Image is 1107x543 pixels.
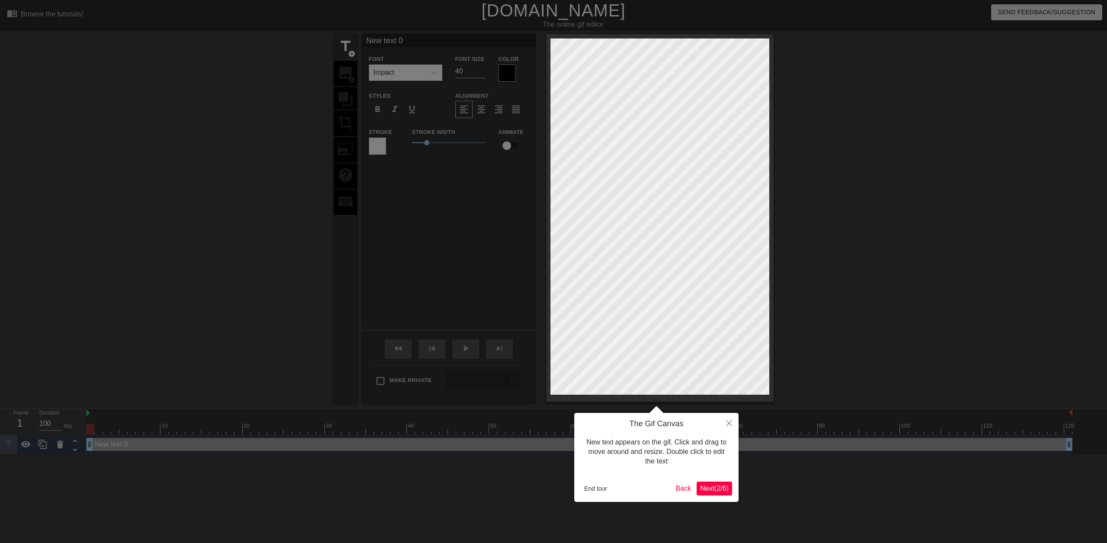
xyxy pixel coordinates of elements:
span: Next ( 2 / 6 ) [700,485,729,492]
button: End tour [581,482,611,495]
button: Close [720,413,739,433]
h4: The Gif Canvas [581,419,732,429]
div: New text appears on the gif. Click and drag to move around and resize. Double click to edit the text [581,429,732,475]
button: Next [697,482,732,495]
button: Back [672,482,695,495]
